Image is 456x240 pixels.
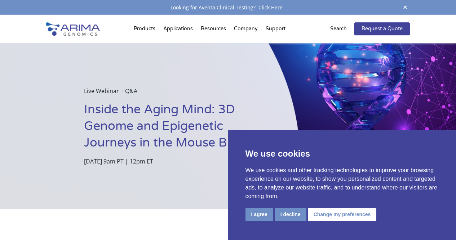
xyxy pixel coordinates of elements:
[308,208,377,221] button: Change my preferences
[256,4,285,11] a: Click Here
[84,86,264,101] p: Live Webinar + Q&A
[84,157,264,166] p: [DATE] 9am PT | 12pm ET
[245,166,439,201] p: We use cookies and other tracking technologies to improve your browsing experience on our website...
[245,147,439,160] p: We use cookies
[275,208,306,221] button: I decline
[354,22,410,35] a: Request a Quote
[46,3,411,12] div: Looking for Aventa Clinical Testing?
[330,24,347,34] p: Search
[245,208,273,221] button: I agree
[46,22,100,36] img: Arima-Genomics-logo
[84,101,264,157] h1: Inside the Aging Mind: 3D Genome and Epigenetic Journeys in the Mouse Brain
